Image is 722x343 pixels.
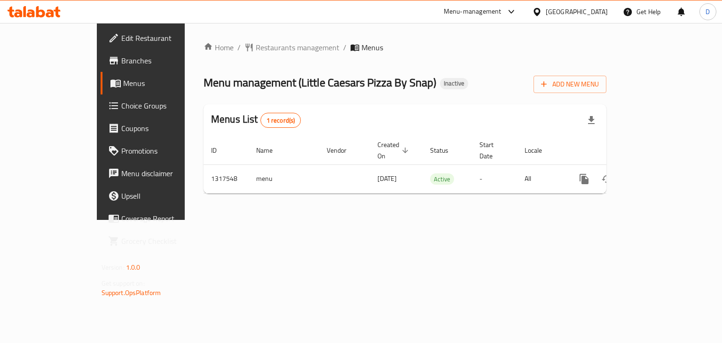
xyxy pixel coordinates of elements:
span: Menu disclaimer [121,168,210,179]
a: Coupons [101,117,218,140]
div: Export file [580,109,603,132]
span: Coverage Report [121,213,210,224]
a: Home [204,42,234,53]
a: Coverage Report [101,207,218,230]
span: Get support on: [102,277,145,289]
span: Status [430,145,461,156]
span: Choice Groups [121,100,210,111]
span: Restaurants management [256,42,339,53]
div: Inactive [440,78,468,89]
a: Grocery Checklist [101,230,218,252]
td: 1317548 [204,164,249,193]
td: All [517,164,565,193]
a: Branches [101,49,218,72]
span: Upsell [121,190,210,202]
span: Vendor [327,145,359,156]
button: more [573,168,596,190]
span: Start Date [479,139,506,162]
div: Active [430,173,454,185]
a: Promotions [101,140,218,162]
span: Edit Restaurant [121,32,210,44]
th: Actions [565,136,671,165]
div: Menu-management [444,6,502,17]
span: Add New Menu [541,78,599,90]
span: Menus [361,42,383,53]
a: Restaurants management [244,42,339,53]
a: Choice Groups [101,94,218,117]
table: enhanced table [204,136,671,194]
span: Created On [377,139,411,162]
span: Active [430,174,454,185]
li: / [343,42,346,53]
h2: Menus List [211,112,301,128]
span: Grocery Checklist [121,235,210,247]
td: menu [249,164,319,193]
span: 1.0.0 [126,261,141,273]
nav: breadcrumb [204,42,606,53]
span: Name [256,145,285,156]
a: Upsell [101,185,218,207]
span: ID [211,145,229,156]
button: Change Status [596,168,618,190]
span: 1 record(s) [261,116,301,125]
span: Menus [123,78,210,89]
a: Edit Restaurant [101,27,218,49]
span: D [706,7,710,17]
a: Support.OpsPlatform [102,287,161,299]
a: Menus [101,72,218,94]
div: [GEOGRAPHIC_DATA] [546,7,608,17]
span: Promotions [121,145,210,156]
span: [DATE] [377,172,397,185]
div: Total records count [260,113,301,128]
span: Inactive [440,79,468,87]
td: - [472,164,517,193]
span: Version: [102,261,125,273]
span: Menu management ( Little Caesars Pizza By Snap ) [204,72,436,93]
button: Add New Menu [534,76,606,93]
span: Coupons [121,123,210,134]
a: Menu disclaimer [101,162,218,185]
span: Branches [121,55,210,66]
span: Locale [525,145,554,156]
li: / [237,42,241,53]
